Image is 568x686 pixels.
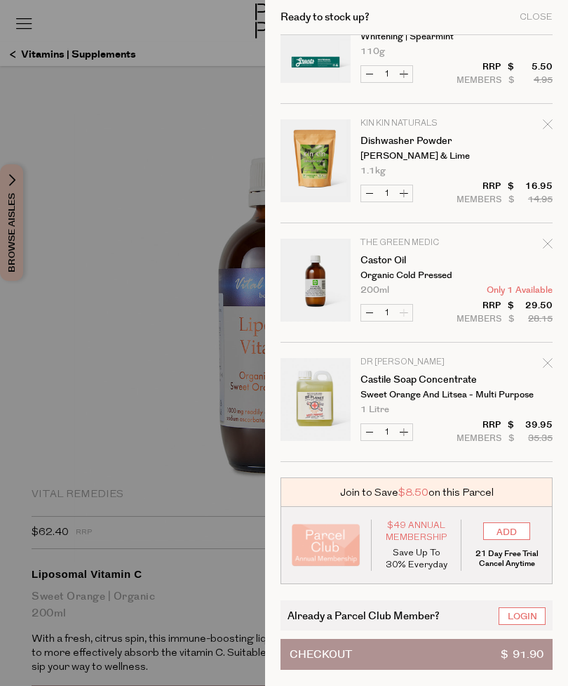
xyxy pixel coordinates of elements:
input: ADD [483,522,530,540]
div: Remove Castile Soap Concentrate [543,356,553,375]
input: QTY Dishwasher Powder [378,185,395,202]
a: Login [499,607,546,625]
input: QTY Toothpaste [378,66,395,82]
input: QTY Castor Oil [378,305,395,321]
p: [PERSON_NAME] & Lime [360,152,469,161]
div: Remove Dishwasher Powder [543,117,553,136]
span: $8.50 [398,485,428,500]
p: The Green Medic [360,239,469,247]
span: $49 Annual Membership [382,520,451,543]
span: $ 91.90 [501,640,543,669]
span: Only 1 Available [487,286,553,295]
div: Remove Castor Oil [543,237,553,256]
button: Checkout$ 91.90 [280,639,553,670]
h2: Ready to stock up? [280,12,370,22]
span: 1 Litre [360,405,389,414]
span: Checkout [290,640,352,669]
a: Castile Soap Concentrate [360,375,469,385]
input: QTY Castile Soap Concentrate [378,424,395,440]
p: Organic Cold Pressed [360,271,469,280]
p: Kin Kin Naturals [360,119,469,128]
div: Close [520,13,553,22]
p: Sweet Orange and Litsea - Multi Purpose [360,390,469,400]
p: Save Up To 30% Everyday [382,547,451,571]
span: 110g [360,47,385,56]
span: 1.1kg [360,166,386,176]
p: Whitening | Spearmint [360,32,469,41]
span: 200ml [360,286,389,295]
a: Dishwasher Powder [360,136,469,146]
div: Join to Save on this Parcel [280,477,553,507]
span: Already a Parcel Club Member? [288,607,440,624]
a: Castor Oil [360,256,469,265]
p: 21 Day Free Trial Cancel Anytime [472,549,541,569]
p: Dr [PERSON_NAME] [360,358,469,367]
